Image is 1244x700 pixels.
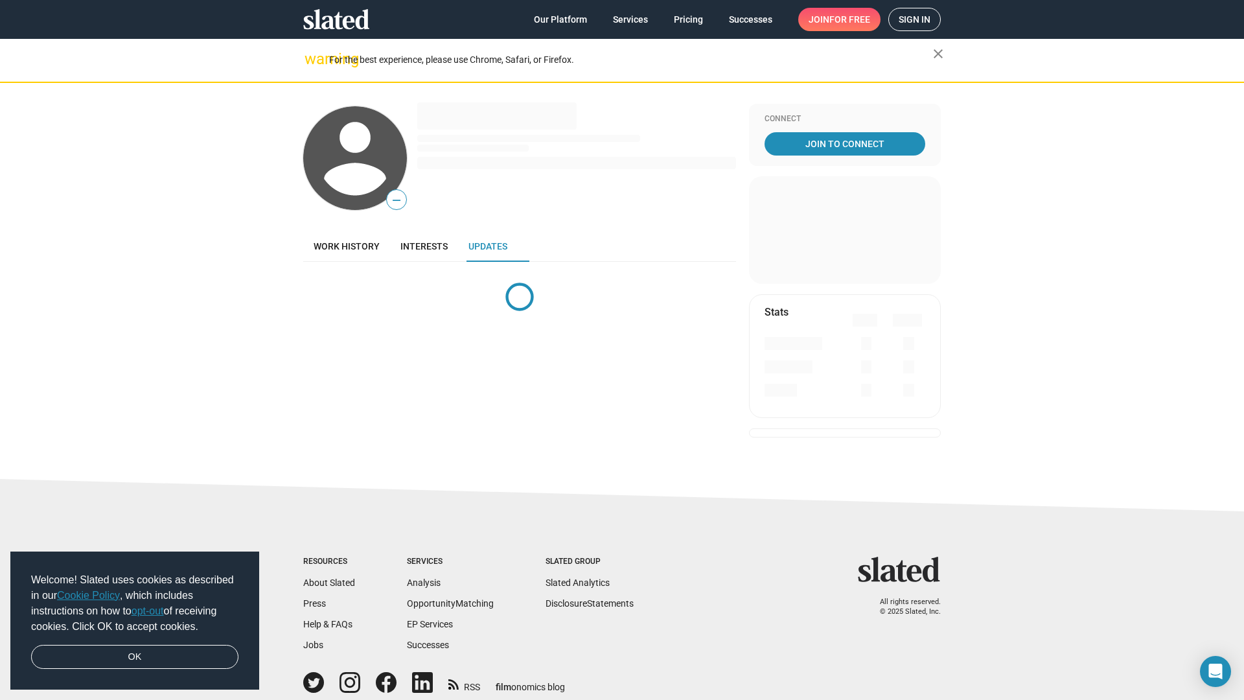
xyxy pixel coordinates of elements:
[468,241,507,251] span: Updates
[31,572,238,635] span: Welcome! Slated uses cookies as described in our , which includes instructions on how to of recei...
[390,231,458,262] a: Interests
[303,640,323,650] a: Jobs
[719,8,783,31] a: Successes
[407,598,494,609] a: OpportunityMatching
[534,8,587,31] span: Our Platform
[1200,656,1231,687] div: Open Intercom Messenger
[57,590,120,601] a: Cookie Policy
[10,552,259,690] div: cookieconsent
[303,619,352,629] a: Help & FAQs
[303,598,326,609] a: Press
[798,8,881,31] a: Joinfor free
[546,577,610,588] a: Slated Analytics
[546,557,634,567] div: Slated Group
[31,645,238,670] a: dismiss cookie message
[458,231,518,262] a: Updates
[613,8,648,31] span: Services
[303,577,355,588] a: About Slated
[888,8,941,31] a: Sign in
[729,8,772,31] span: Successes
[765,132,925,156] a: Join To Connect
[930,46,946,62] mat-icon: close
[314,241,380,251] span: Work history
[407,640,449,650] a: Successes
[899,8,930,30] span: Sign in
[132,605,164,616] a: opt-out
[387,192,406,209] span: —
[829,8,870,31] span: for free
[765,305,789,319] mat-card-title: Stats
[400,241,448,251] span: Interests
[765,114,925,124] div: Connect
[496,682,511,692] span: film
[663,8,713,31] a: Pricing
[496,671,565,694] a: filmonomics blog
[603,8,658,31] a: Services
[407,619,453,629] a: EP Services
[407,557,494,567] div: Services
[809,8,870,31] span: Join
[407,577,441,588] a: Analysis
[546,598,634,609] a: DisclosureStatements
[448,673,480,694] a: RSS
[305,51,320,67] mat-icon: warning
[524,8,597,31] a: Our Platform
[866,598,941,616] p: All rights reserved. © 2025 Slated, Inc.
[767,132,923,156] span: Join To Connect
[674,8,703,31] span: Pricing
[303,557,355,567] div: Resources
[329,51,933,69] div: For the best experience, please use Chrome, Safari, or Firefox.
[303,231,390,262] a: Work history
